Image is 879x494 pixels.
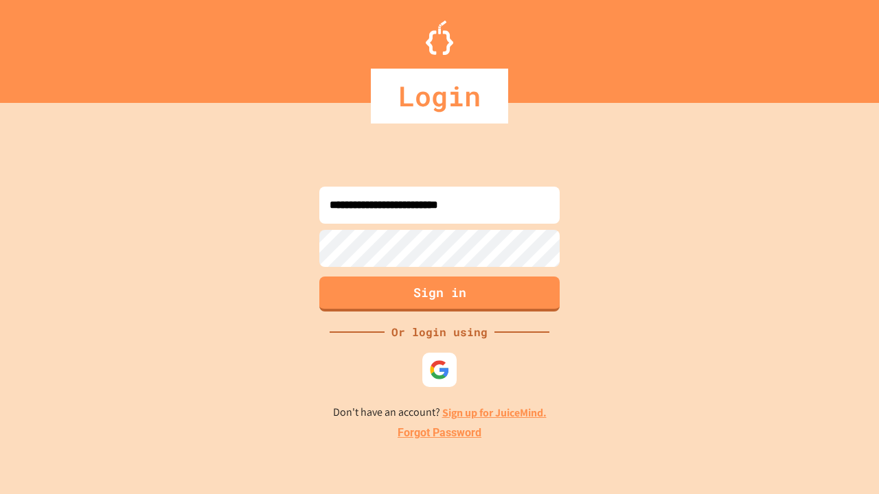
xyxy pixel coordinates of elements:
div: Or login using [385,324,494,340]
a: Sign up for JuiceMind. [442,405,547,420]
a: Forgot Password [398,425,481,441]
div: Login [371,69,508,123]
img: Logo.svg [426,21,453,55]
button: Sign in [319,277,560,311]
iframe: chat widget [821,439,865,480]
p: Don't have an account? [333,404,547,421]
iframe: chat widget [765,379,865,438]
img: google-icon.svg [429,360,450,380]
